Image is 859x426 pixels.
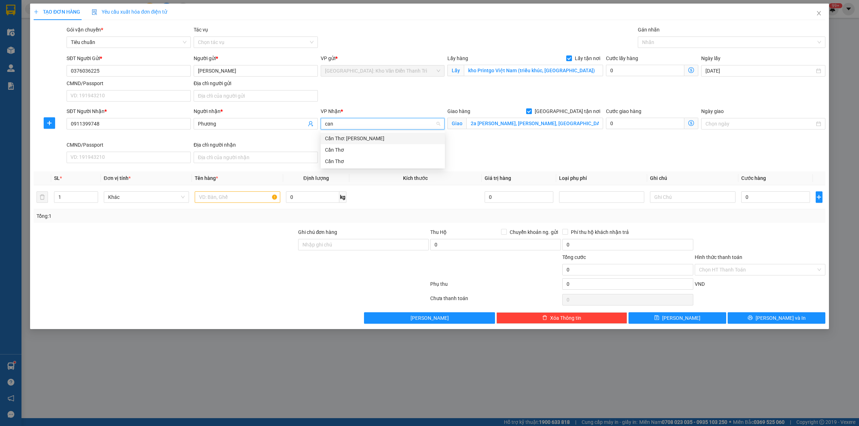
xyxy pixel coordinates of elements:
span: Tiêu chuẩn [71,37,186,48]
input: Ngày giao [705,120,815,128]
span: delete [542,315,547,321]
input: 0 [485,191,553,203]
span: Phí thu hộ khách nhận trả [568,228,632,236]
input: Địa chỉ của người nhận [194,152,318,163]
div: Chưa thanh toán [429,294,562,307]
button: [PERSON_NAME] [364,312,495,324]
span: Cước hàng [741,175,766,181]
span: VP Nhận [321,108,341,114]
span: dollar-circle [688,120,694,126]
div: Địa chỉ người nhận [194,141,318,149]
span: VND [695,281,705,287]
span: plus [34,9,39,14]
div: CMND/Passport [67,79,191,87]
span: Xóa Thông tin [550,314,581,322]
span: Lấy tận nơi [572,54,603,62]
div: Người gửi [194,54,318,62]
label: Tác vụ [194,27,208,33]
span: close [816,10,822,16]
span: Thu Hộ [430,229,447,235]
input: Lấy tận nơi [464,65,603,76]
label: Ngày lấy [701,55,720,61]
div: Cần Thơ [321,156,445,167]
div: Cần Thơ [325,146,441,154]
img: icon [92,9,97,15]
div: Người nhận [194,107,318,115]
input: Cước giao hàng [606,118,684,129]
span: Lấy [447,65,464,76]
span: Đơn vị tính [104,175,131,181]
span: Giao hàng [447,108,470,114]
th: Ghi chú [647,171,738,185]
button: printer[PERSON_NAME] và In [728,312,825,324]
span: Tên hàng [195,175,218,181]
span: Kích thước [403,175,428,181]
span: Định lượng [304,175,329,181]
span: TẠO ĐƠN HÀNG [34,9,80,15]
span: Yêu cầu xuất hóa đơn điện tử [92,9,167,15]
div: CMND/Passport [67,141,191,149]
button: plus [44,117,55,129]
div: Tổng: 1 [37,212,331,220]
span: plus [816,194,822,200]
input: Địa chỉ của người gửi [194,90,318,102]
span: save [654,315,659,321]
label: Gán nhãn [638,27,660,33]
span: Lấy hàng [447,55,468,61]
div: Cần Thơ: Kho Ninh Kiều [321,133,445,144]
input: Ghi chú đơn hàng [298,239,429,250]
button: delete [37,191,48,203]
div: Cần Thơ [325,157,441,165]
div: Cần Thơ: [PERSON_NAME] [325,134,441,142]
input: Cước lấy hàng [606,65,684,76]
div: Địa chỉ người gửi [194,79,318,87]
span: printer [748,315,753,321]
label: Hình thức thanh toán [695,254,742,260]
span: [PERSON_NAME] [411,314,449,322]
span: Gói vận chuyển [67,27,103,33]
input: Ghi Chú [650,191,735,203]
span: Chuyển khoản ng. gửi [507,228,561,236]
label: Ghi chú đơn hàng [298,229,338,235]
button: Close [809,4,829,24]
span: SL [54,175,60,181]
div: SĐT Người Gửi [67,54,191,62]
div: VP gửi [321,54,445,62]
label: Cước giao hàng [606,108,641,114]
div: Phụ thu [429,280,562,293]
span: [PERSON_NAME] [662,314,700,322]
button: plus [816,191,822,203]
div: Cần Thơ [321,144,445,156]
button: deleteXóa Thông tin [496,312,627,324]
span: plus [44,120,55,126]
span: dollar-circle [688,67,694,73]
input: VD: Bàn, Ghế [195,191,280,203]
span: Giá trị hàng [485,175,511,181]
input: Giao tận nơi [466,118,603,129]
span: Hà Nội: Kho Văn Điển Thanh Trì [325,65,441,76]
input: Ngày lấy [705,67,815,75]
label: Ngày giao [701,108,724,114]
span: user-add [308,121,314,127]
span: kg [339,191,346,203]
div: SĐT Người Nhận [67,107,191,115]
span: Giao [447,118,466,129]
span: [GEOGRAPHIC_DATA] tận nơi [532,107,603,115]
span: Khác [108,192,185,202]
span: Tổng cước [562,254,586,260]
span: [PERSON_NAME] và In [756,314,806,322]
button: save[PERSON_NAME] [629,312,726,324]
label: Cước lấy hàng [606,55,638,61]
th: Loại phụ phí [556,171,647,185]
